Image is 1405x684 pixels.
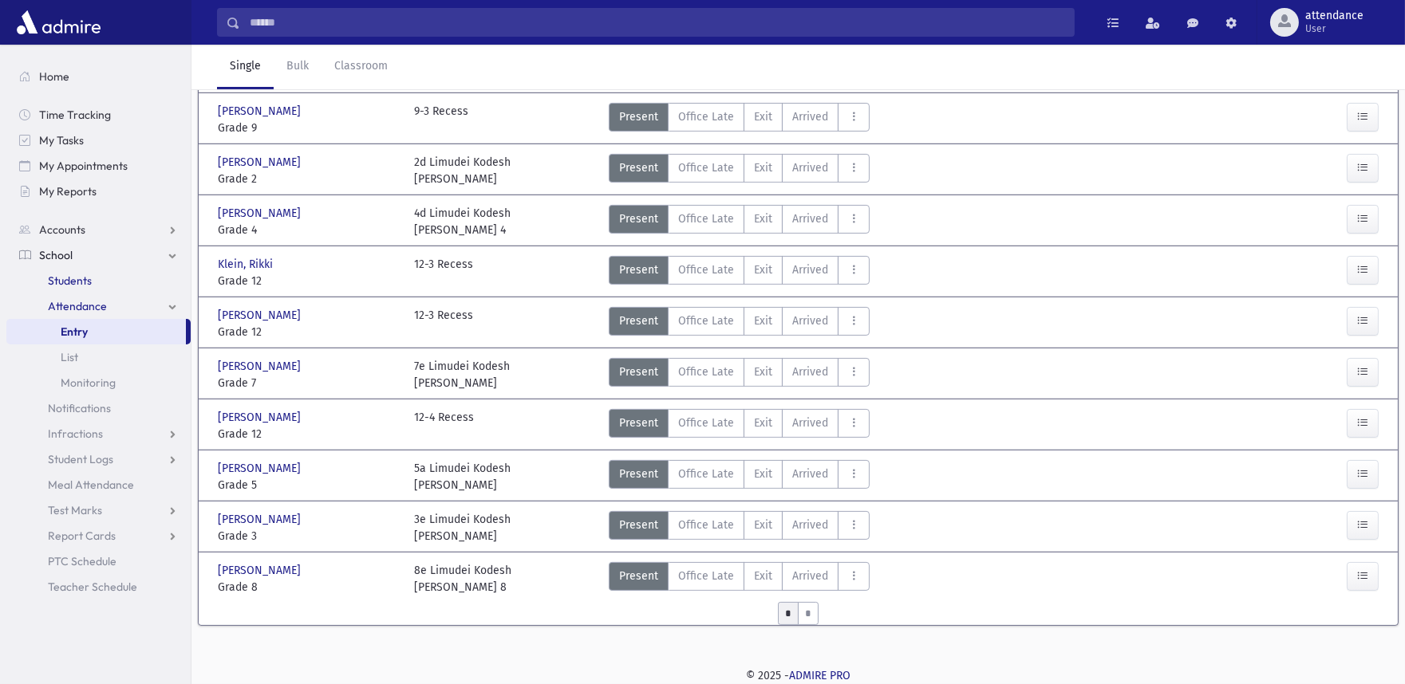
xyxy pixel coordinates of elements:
[609,103,870,136] div: AttTypes
[6,179,191,204] a: My Reports
[39,222,85,237] span: Accounts
[619,108,658,125] span: Present
[792,313,828,329] span: Arrived
[792,517,828,533] span: Arrived
[609,511,870,544] div: AttTypes
[48,478,134,492] span: Meal Attendance
[218,511,304,528] span: [PERSON_NAME]
[6,64,191,89] a: Home
[754,568,772,584] span: Exit
[6,242,191,268] a: School
[6,293,191,319] a: Attendance
[6,370,191,395] a: Monitoring
[609,562,870,596] div: AttTypes
[754,210,772,227] span: Exit
[6,153,191,179] a: My Appointments
[217,45,274,89] a: Single
[792,415,828,431] span: Arrived
[754,364,772,380] span: Exit
[61,375,116,390] span: Monitoring
[792,210,828,227] span: Arrived
[1305,22,1364,35] span: User
[218,460,304,477] span: [PERSON_NAME]
[619,364,658,380] span: Present
[274,45,322,89] a: Bulk
[6,319,186,344] a: Entry
[754,261,772,278] span: Exit
[619,261,658,278] span: Present
[678,517,734,533] span: Office Late
[48,580,137,594] span: Teacher Schedule
[61,350,78,364] span: List
[792,364,828,380] span: Arrived
[48,452,113,466] span: Student Logs
[609,460,870,493] div: AttTypes
[218,426,398,442] span: Grade 12
[792,568,828,584] span: Arrived
[48,427,103,441] span: Infractions
[39,248,73,262] span: School
[609,358,870,391] div: AttTypes
[6,128,191,153] a: My Tasks
[217,667,1379,684] div: © 2025 -
[414,103,468,136] div: 9-3 Recess
[48,273,92,288] span: Students
[39,69,69,84] span: Home
[48,554,116,568] span: PTC Schedule
[414,358,510,391] div: 7e Limudei Kodesh [PERSON_NAME]
[414,511,511,544] div: 3e Limudei Kodesh [PERSON_NAME]
[678,159,734,176] span: Office Late
[619,517,658,533] span: Present
[678,210,734,227] span: Office Late
[6,102,191,128] a: Time Tracking
[6,472,191,497] a: Meal Attendance
[619,313,658,329] span: Present
[39,159,128,173] span: My Appointments
[754,517,772,533] span: Exit
[414,256,473,289] div: 12-3 Recess
[6,268,191,293] a: Students
[414,205,511,238] div: 4d Limudei Kodesh [PERSON_NAME] 4
[218,256,276,273] span: Klein, Rikki
[6,548,191,574] a: PTC Schedule
[792,108,828,125] span: Arrived
[619,466,658,482] span: Present
[792,466,828,482] span: Arrived
[240,8,1074,37] input: Search
[792,159,828,176] span: Arrived
[678,108,734,125] span: Office Late
[218,409,304,426] span: [PERSON_NAME]
[39,133,84,147] span: My Tasks
[218,103,304,120] span: [PERSON_NAME]
[39,184,97,199] span: My Reports
[218,562,304,579] span: [PERSON_NAME]
[609,409,870,442] div: AttTypes
[6,395,191,421] a: Notifications
[48,503,102,517] span: Test Marks
[39,108,111,122] span: Time Tracking
[218,273,398,289] span: Grade 12
[1305,10,1364,22] span: attendance
[414,460,511,493] div: 5a Limudei Kodesh [PERSON_NAME]
[754,466,772,482] span: Exit
[6,217,191,242] a: Accounts
[6,446,191,472] a: Student Logs
[678,415,734,431] span: Office Late
[218,477,398,493] span: Grade 5
[218,358,304,375] span: [PERSON_NAME]
[754,108,772,125] span: Exit
[6,344,191,370] a: List
[754,159,772,176] span: Exit
[678,313,734,329] span: Office Late
[218,307,304,324] span: [PERSON_NAME]
[609,205,870,238] div: AttTypes
[218,324,398,340] span: Grade 12
[414,562,511,596] div: 8e Limudei Kodesh [PERSON_NAME] 8
[678,466,734,482] span: Office Late
[678,261,734,278] span: Office Late
[6,574,191,599] a: Teacher Schedule
[619,210,658,227] span: Present
[414,409,474,442] div: 12-4 Recess
[218,171,398,187] span: Grade 2
[13,6,105,38] img: AdmirePro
